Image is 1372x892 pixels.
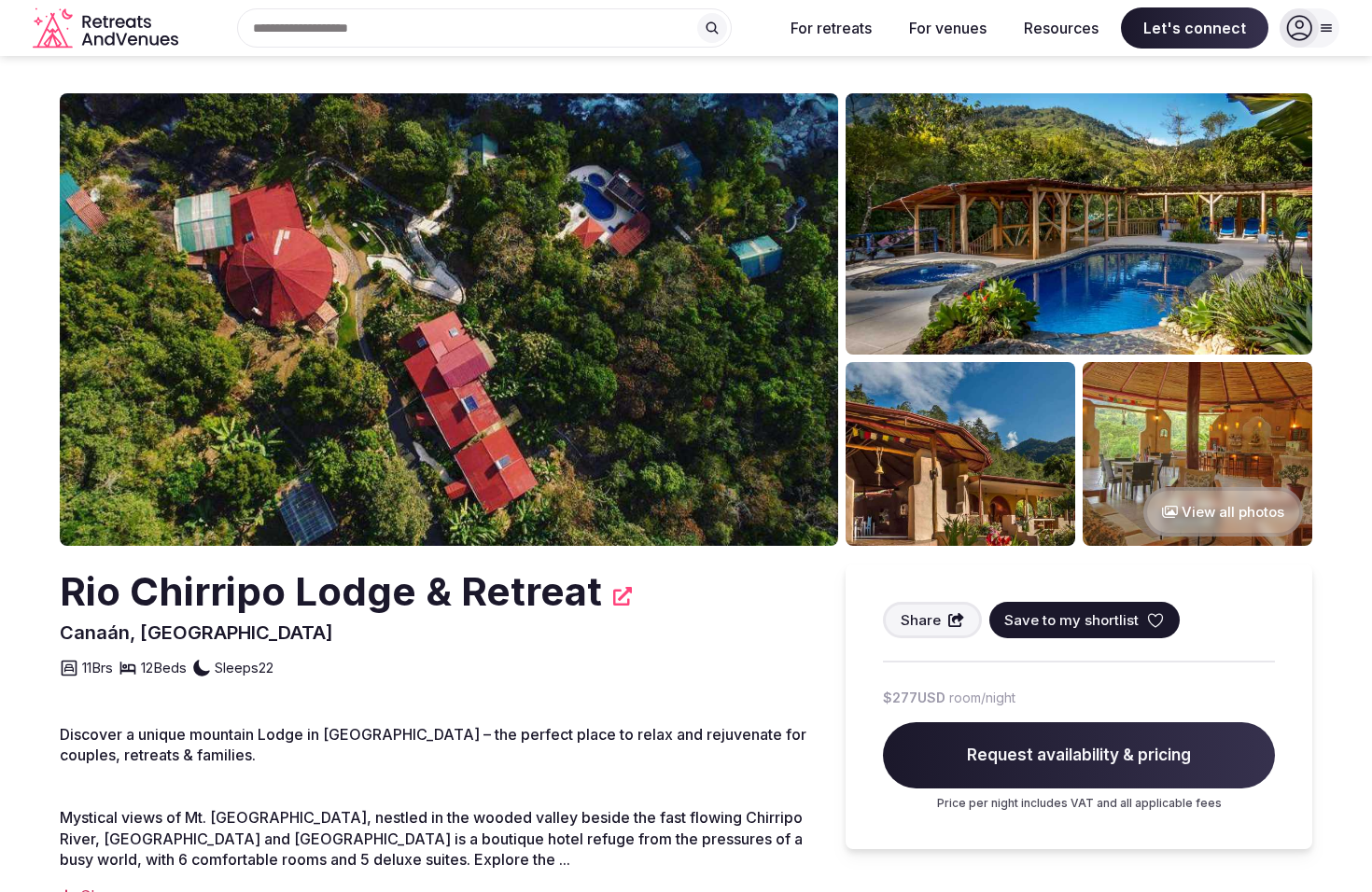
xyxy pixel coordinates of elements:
img: Venue gallery photo [846,362,1075,546]
button: Resources [1009,7,1113,49]
span: room/night [949,689,1015,707]
span: Mystical views of Mt. [GEOGRAPHIC_DATA], nestled in the wooded valley beside the fast flowing Chi... [60,808,803,869]
button: For venues [894,7,1001,49]
p: Price per night includes VAT and all applicable fees [883,796,1275,812]
span: 11 Brs [82,658,113,677]
button: View all photos [1143,487,1303,537]
span: Request availability & pricing [883,722,1275,789]
span: Let's connect [1121,7,1268,49]
img: Venue gallery photo [846,93,1312,355]
span: Sleeps 22 [215,658,273,677]
img: Venue gallery photo [1083,362,1312,546]
span: Save to my shortlist [1004,610,1139,630]
span: 12 Beds [141,658,187,677]
button: For retreats [776,7,887,49]
button: Save to my shortlist [989,602,1180,638]
span: Share [901,610,941,630]
button: Share [883,602,982,638]
svg: Retreats and Venues company logo [33,7,182,49]
img: Venue cover photo [60,93,838,546]
h2: Rio Chirripo Lodge & Retreat [60,564,602,620]
span: $277 USD [883,689,945,707]
span: Discover a unique mountain Lodge in [GEOGRAPHIC_DATA] – the perfect place to relax and rejuvenate... [60,725,806,764]
a: Visit the homepage [33,7,182,49]
span: Canaán, [GEOGRAPHIC_DATA] [60,621,333,644]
